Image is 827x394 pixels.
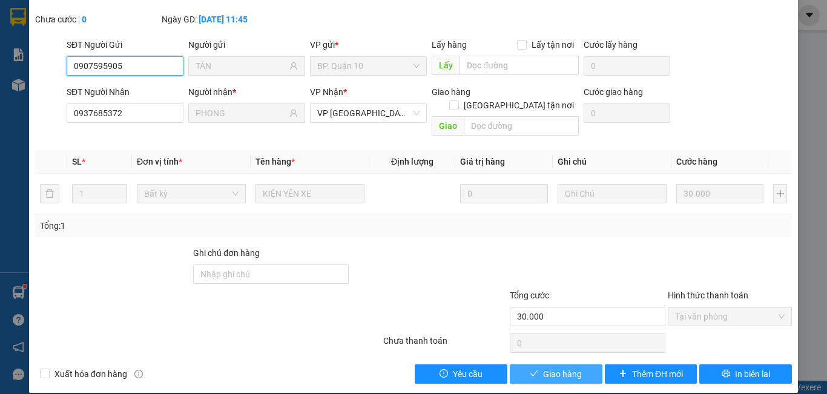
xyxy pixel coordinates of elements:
[193,248,260,258] label: Ghi chú đơn hàng
[27,88,74,95] span: 16:06:30 [DATE]
[584,40,638,50] label: Cước lấy hàng
[553,150,671,174] th: Ghi chú
[35,13,159,26] div: Chưa cước :
[415,364,507,384] button: exclamation-circleYêu cầu
[543,367,582,381] span: Giao hàng
[619,369,627,379] span: plus
[144,185,239,203] span: Bất kỳ
[530,369,538,379] span: check
[40,219,320,232] div: Tổng: 1
[699,364,792,384] button: printerIn biên lai
[33,65,148,75] span: -----------------------------------------
[460,56,579,75] input: Dọc đường
[196,59,287,73] input: Tên người gửi
[510,364,602,384] button: checkGiao hàng
[668,291,748,300] label: Hình thức thanh toán
[773,184,787,203] button: plus
[134,370,143,378] span: info-circle
[96,7,166,17] strong: ĐỒNG PHƯỚC
[96,36,166,51] span: 01 Võ Văn Truyện, KP.1, Phường 2
[40,184,59,203] button: delete
[558,184,667,203] input: Ghi Chú
[193,264,349,284] input: Ghi chú đơn hàng
[289,62,298,70] span: user
[255,184,364,203] input: VD: Bàn, Ghế
[432,56,460,75] span: Lấy
[162,13,286,26] div: Ngày GD:
[310,38,427,51] div: VP gửi
[137,157,182,166] span: Đơn vị tính
[584,56,670,76] input: Cước lấy hàng
[4,78,127,85] span: [PERSON_NAME]:
[676,157,717,166] span: Cước hàng
[605,364,697,384] button: plusThêm ĐH mới
[464,116,579,136] input: Dọc đường
[196,107,287,120] input: Tên người nhận
[289,109,298,117] span: user
[459,99,579,112] span: [GEOGRAPHIC_DATA] tận nơi
[432,87,470,97] span: Giao hàng
[96,19,163,34] span: Bến xe [GEOGRAPHIC_DATA]
[4,7,58,61] img: logo
[4,88,74,95] span: In ngày:
[67,85,183,99] div: SĐT Người Nhận
[527,38,579,51] span: Lấy tận nơi
[188,85,305,99] div: Người nhận
[317,57,420,75] span: BP. Quận 10
[317,104,420,122] span: VP Phước Đông
[82,15,87,24] b: 0
[72,157,82,166] span: SL
[675,307,785,326] span: Tại văn phòng
[61,77,127,86] span: VPPD1410250012
[584,103,670,123] input: Cước giao hàng
[391,157,433,166] span: Định lượng
[510,291,549,300] span: Tổng cước
[432,40,467,50] span: Lấy hàng
[722,369,730,379] span: printer
[96,54,148,61] span: Hotline: 19001152
[67,38,183,51] div: SĐT Người Gửi
[584,87,643,97] label: Cước giao hàng
[50,367,132,381] span: Xuất hóa đơn hàng
[382,334,509,355] div: Chưa thanh toán
[460,157,505,166] span: Giá trị hàng
[255,157,295,166] span: Tên hàng
[310,87,343,97] span: VP Nhận
[188,38,305,51] div: Người gửi
[199,15,248,24] b: [DATE] 11:45
[460,184,547,203] input: 0
[440,369,448,379] span: exclamation-circle
[453,367,483,381] span: Yêu cầu
[676,184,763,203] input: 0
[632,367,683,381] span: Thêm ĐH mới
[432,116,464,136] span: Giao
[735,367,770,381] span: In biên lai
